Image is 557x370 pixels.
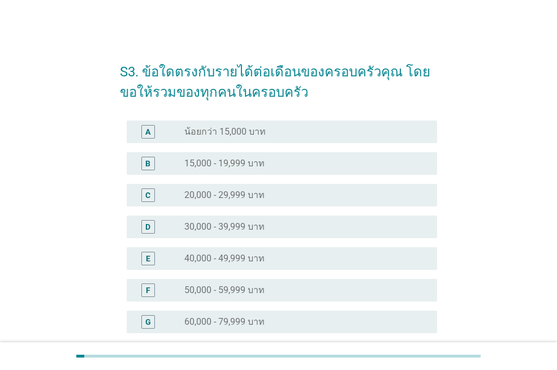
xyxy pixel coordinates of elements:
div: C [145,189,150,201]
div: A [145,126,150,137]
label: 60,000 - 79,999 บาท [184,316,265,328]
label: 20,000 - 29,999 บาท [184,190,265,201]
div: G [145,316,151,328]
label: 50,000 - 59,999 บาท [184,285,265,296]
div: D [145,221,150,233]
div: F [146,284,150,296]
h2: S3. ข้อใดตรงกับรายได้ต่อเดือนของครอบครัวคุณ โดยขอให้รวมของทุกคนในครอบครัว [120,50,437,102]
div: B [145,157,150,169]
label: 15,000 - 19,999 บาท [184,158,265,169]
label: 30,000 - 39,999 บาท [184,221,265,233]
label: น้อยกว่า 15,000 บาท [184,126,266,137]
div: E [146,252,150,264]
label: 40,000 - 49,999 บาท [184,253,265,264]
